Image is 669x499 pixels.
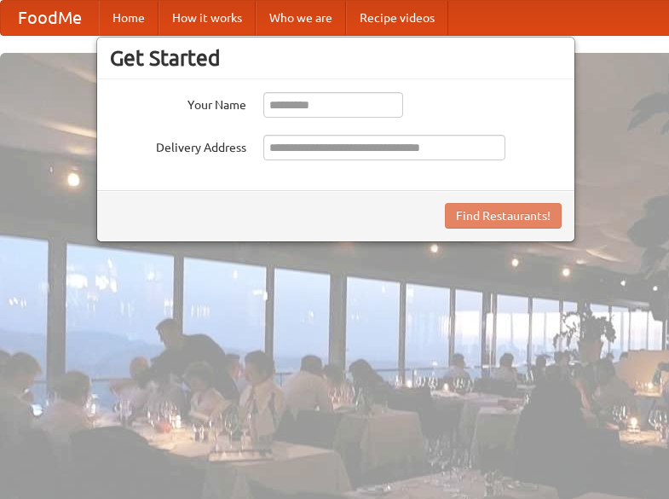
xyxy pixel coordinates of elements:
[256,1,346,35] a: Who we are
[99,1,159,35] a: Home
[1,1,99,35] a: FoodMe
[346,1,448,35] a: Recipe videos
[110,135,246,156] label: Delivery Address
[159,1,256,35] a: How it works
[110,45,562,71] h3: Get Started
[110,92,246,113] label: Your Name
[445,203,562,229] button: Find Restaurants!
